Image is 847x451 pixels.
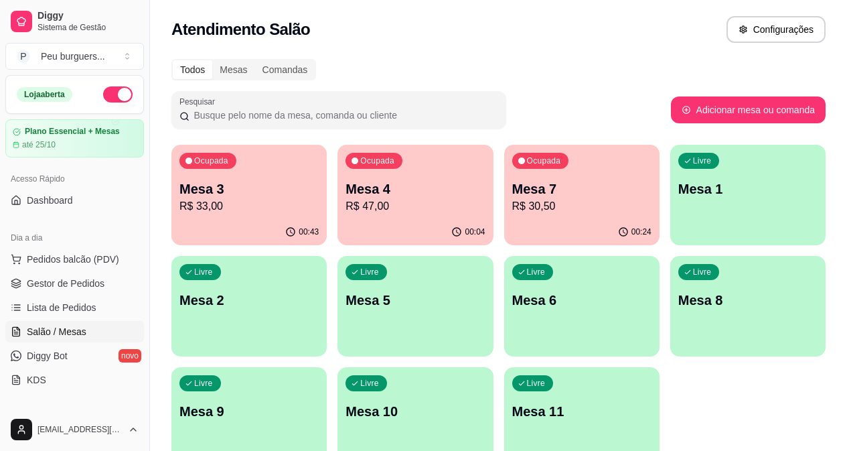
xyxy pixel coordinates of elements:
[5,168,144,190] div: Acesso Rápido
[5,369,144,391] a: KDS
[337,145,493,245] button: OcupadaMesa 4R$ 47,0000:04
[179,402,319,421] p: Mesa 9
[345,198,485,214] p: R$ 47,00
[37,10,139,22] span: Diggy
[5,321,144,342] a: Salão / Mesas
[5,413,144,446] button: [EMAIL_ADDRESS][DOMAIN_NAME]
[5,5,144,38] a: DiggySistema de Gestão
[512,198,651,214] p: R$ 30,50
[5,407,144,428] div: Catálogo
[527,267,546,277] p: Livre
[194,267,213,277] p: Livre
[37,424,123,435] span: [EMAIL_ADDRESS][DOMAIN_NAME]
[512,402,651,421] p: Mesa 11
[299,227,319,237] p: 00:43
[360,378,379,389] p: Livre
[5,249,144,270] button: Pedidos balcão (PDV)
[212,60,254,79] div: Mesas
[17,87,72,102] div: Loja aberta
[103,86,133,103] button: Alterar Status
[5,297,144,318] a: Lista de Pedidos
[504,145,660,245] button: OcupadaMesa 7R$ 30,5000:24
[345,291,485,310] p: Mesa 5
[5,119,144,157] a: Plano Essencial + Mesasaté 25/10
[22,139,56,150] article: até 25/10
[678,180,818,198] p: Mesa 1
[255,60,315,79] div: Comandas
[512,180,651,198] p: Mesa 7
[5,190,144,211] a: Dashboard
[678,291,818,310] p: Mesa 8
[726,16,826,43] button: Configurações
[194,155,228,166] p: Ocupada
[693,267,712,277] p: Livre
[693,155,712,166] p: Livre
[360,267,379,277] p: Livre
[5,43,144,70] button: Select a team
[27,373,46,387] span: KDS
[5,345,144,367] a: Diggy Botnovo
[179,96,220,107] label: Pesquisar
[671,96,826,123] button: Adicionar mesa ou comanda
[27,301,96,314] span: Lista de Pedidos
[527,155,561,166] p: Ocupada
[27,325,86,338] span: Salão / Mesas
[504,256,660,357] button: LivreMesa 6
[194,378,213,389] p: Livre
[179,291,319,310] p: Mesa 2
[179,180,319,198] p: Mesa 3
[171,19,310,40] h2: Atendimento Salão
[360,155,394,166] p: Ocupada
[345,180,485,198] p: Mesa 4
[179,198,319,214] p: R$ 33,00
[465,227,485,237] p: 00:04
[27,253,119,266] span: Pedidos balcão (PDV)
[670,256,826,357] button: LivreMesa 8
[171,145,327,245] button: OcupadaMesa 3R$ 33,0000:43
[37,22,139,33] span: Sistema de Gestão
[345,402,485,421] p: Mesa 10
[27,349,68,363] span: Diggy Bot
[5,273,144,294] a: Gestor de Pedidos
[25,127,120,137] article: Plano Essencial + Mesas
[27,194,73,207] span: Dashboard
[631,227,651,237] p: 00:24
[512,291,651,310] p: Mesa 6
[337,256,493,357] button: LivreMesa 5
[173,60,212,79] div: Todos
[27,277,104,290] span: Gestor de Pedidos
[171,256,327,357] button: LivreMesa 2
[527,378,546,389] p: Livre
[17,50,30,63] span: P
[189,109,498,122] input: Pesquisar
[5,227,144,249] div: Dia a dia
[670,145,826,245] button: LivreMesa 1
[41,50,105,63] div: Peu burguers ...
